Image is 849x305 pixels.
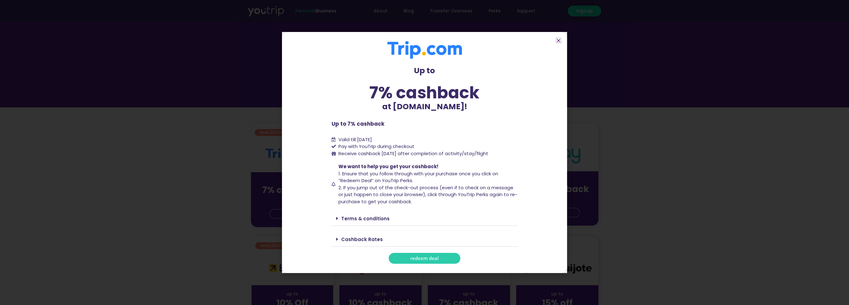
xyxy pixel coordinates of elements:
div: Cashback Rates [332,232,518,247]
p: at [DOMAIN_NAME]! [332,101,518,113]
a: Cashback Rates [341,236,383,243]
span: Valid till [DATE] [338,136,372,143]
a: Terms & conditions [341,215,390,222]
span: 2. If you jump out of the check-out process (even if to check on a message or just happen to clos... [338,184,517,205]
span: Pay with YouTrip during checkout [337,143,414,150]
span: Receive cashback [DATE] after completion of activity/stay/flight [338,150,488,157]
span: redeem deal [410,256,439,261]
div: 7% cashback [332,84,518,101]
span: 1. Ensure that you follow through with your purchase once you click on “Redeem Deal” on YouTrip P... [338,170,498,184]
a: Close [556,38,561,43]
p: Up to [332,65,518,77]
span: We want to help you get your cashback! [338,163,438,170]
div: Terms & conditions [332,211,518,226]
b: Up to 7% cashback [332,120,384,128]
a: redeem deal [389,253,460,264]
